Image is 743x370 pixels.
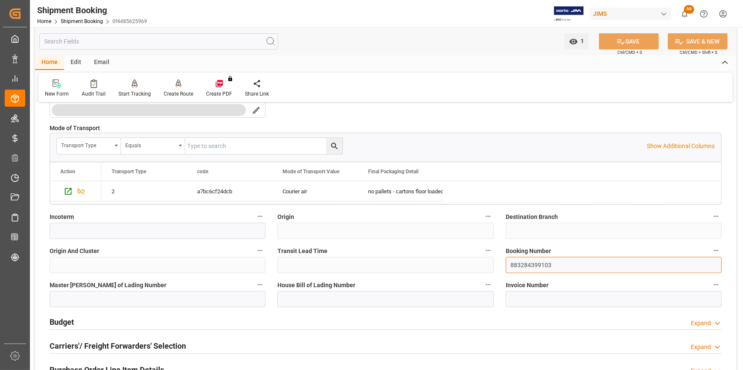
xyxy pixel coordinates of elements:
span: Mode of Transport Value [283,169,339,175]
div: Press SPACE to select this row. [101,181,443,201]
span: House Bill of Lading Number [277,281,355,290]
img: Exertis%20JAM%20-%20Email%20Logo.jpg_1722504956.jpg [554,6,584,21]
button: search button [326,138,342,154]
p: Show Additional Columns [647,142,715,151]
span: 1 [578,38,584,44]
span: Booking Number [506,247,551,256]
button: Invoice Number [711,279,722,290]
span: Transport Type [112,169,146,175]
input: Type to search [185,138,342,154]
button: Booking Number [711,245,722,256]
div: JIMS [590,8,672,20]
button: open menu [121,138,185,154]
a: Shipment Booking [61,18,103,24]
button: SAVE & NEW [668,33,728,50]
h2: Carriers'/ Freight Forwarders' Selection [50,340,186,352]
button: Master [PERSON_NAME] of Lading Number [254,279,265,290]
div: Expand [691,319,711,328]
span: Mode of Transport [50,124,100,133]
div: Share Link [245,90,269,98]
div: Courier air [283,182,348,201]
div: Edit [64,55,88,70]
div: Start Tracking [118,90,151,98]
span: Origin And Cluster [50,247,99,256]
button: search button [247,102,265,118]
button: show 68 new notifications [675,4,694,23]
span: Destination Branch [506,213,558,221]
div: a7bc6cf24dcb [187,181,272,201]
button: Origin [483,211,494,222]
input: Search Fields [39,33,278,50]
div: Shipment Booking [37,4,147,17]
span: code [197,169,208,175]
div: Transport Type [61,140,112,149]
button: JIMS [590,6,675,22]
button: open menu [565,33,589,50]
div: Home [35,55,64,70]
div: no pallets - cartons floor loaded [368,182,433,201]
button: Destination Branch [711,211,722,222]
button: SAVE [599,33,659,50]
span: 68 [684,5,694,14]
span: Transit Lead Time [277,247,327,256]
div: Create Route [164,90,193,98]
button: Incoterm [254,211,265,222]
span: Ctrl/CMD + Shift + S [680,49,717,55]
div: Equals [125,140,176,149]
div: Expand [691,343,711,352]
span: Final Packaging Detail [368,169,419,175]
div: Action [60,169,75,175]
span: Incoterm [50,213,74,221]
div: 2 [112,182,177,201]
span: Origin [277,213,294,221]
span: Master [PERSON_NAME] of Lading Number [50,281,166,290]
h2: Budget [50,316,74,328]
button: House Bill of Lading Number [483,279,494,290]
button: Transit Lead Time [483,245,494,256]
div: New Form [45,90,69,98]
a: Home [37,18,51,24]
span: Invoice Number [506,281,548,290]
button: menu-button [50,102,247,118]
span: Ctrl/CMD + S [617,49,642,55]
button: open menu [50,102,265,118]
div: Press SPACE to select this row. [50,181,101,201]
button: Origin And Cluster [254,245,265,256]
button: Help Center [694,4,714,23]
button: open menu [57,138,121,154]
div: Email [88,55,116,70]
div: Audit Trail [82,90,106,98]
